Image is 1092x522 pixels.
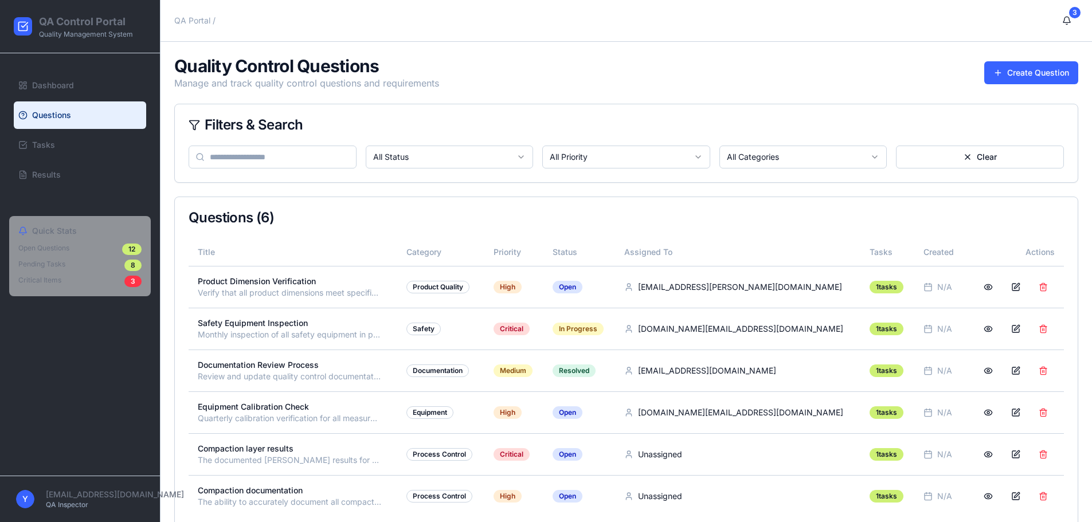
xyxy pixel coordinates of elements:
div: N/A [923,281,956,293]
a: Results [14,161,146,189]
p: Manage and track quality control questions and requirements [174,76,439,90]
th: Status [543,238,615,266]
th: Tasks [860,238,914,266]
span: [DOMAIN_NAME][EMAIL_ADDRESS][DOMAIN_NAME] [638,323,843,335]
p: Quality Management System [39,30,133,39]
div: Open [553,448,582,461]
span: [DOMAIN_NAME][EMAIL_ADDRESS][DOMAIN_NAME] [638,407,843,418]
p: Monthly inspection of all safety equipment in production area including fire extinguishers and em... [198,329,381,340]
p: Documentation Review Process [198,359,388,371]
div: High [494,490,522,503]
span: Quick Stats [32,225,77,237]
div: N/A [923,449,956,460]
a: Questions [14,101,146,129]
div: 3 [124,276,142,287]
div: N/A [923,407,956,418]
div: Medium [494,364,533,377]
span: Open Questions [18,244,69,255]
div: 8 [124,260,142,271]
div: Open [553,406,582,419]
span: Questions [32,109,71,121]
a: Tasks [14,131,146,159]
div: Open [553,490,582,503]
button: Clear [896,146,1064,168]
div: Product Quality [406,281,469,293]
div: N/A [923,490,956,502]
span: / [213,15,216,26]
p: Review and update quality control documentation for new ISO standards compliance [198,371,381,382]
h1: Quality Control Questions [174,56,439,76]
p: Compaction layer results [198,443,388,454]
p: QA Inspector [46,500,144,509]
div: 1 tasks [870,406,903,419]
div: Questions ( 6 ) [189,211,1064,225]
div: 3 [1069,7,1081,18]
span: QA Portal [174,15,210,26]
th: Priority [484,238,543,266]
span: Unassigned [638,490,682,502]
span: Y [16,490,34,508]
div: In Progress [553,323,604,335]
div: Open [553,281,582,293]
div: Process Control [406,448,472,461]
p: Verify that all product dimensions meet specification requirements for batch QC-2024-001 [198,287,381,299]
div: Safety [406,323,441,335]
div: 1 tasks [870,448,903,461]
div: 1 tasks [870,364,903,377]
div: 1 tasks [870,490,903,503]
span: Results [32,169,61,180]
div: 1 tasks [870,281,903,293]
span: [EMAIL_ADDRESS][PERSON_NAME][DOMAIN_NAME] [638,281,842,293]
span: Dashboard [32,80,74,91]
p: Equipment Calibration Check [198,401,388,413]
div: N/A [923,365,956,376]
div: Critical [494,448,530,461]
div: Documentation [406,364,469,377]
span: Pending Tasks [18,260,65,271]
th: Created [914,238,965,266]
div: High [494,281,522,293]
div: Filters & Search [189,118,1064,132]
p: Quarterly calibration verification for all measurement equipment in quality lab [198,413,381,424]
span: Tasks [32,139,55,151]
div: Equipment [406,406,453,419]
p: [EMAIL_ADDRESS][DOMAIN_NAME] [46,489,144,500]
button: 3 [1055,9,1078,32]
th: Category [397,238,484,266]
p: The documented [PERSON_NAME] results for each lift layer [198,454,381,466]
div: N/A [923,323,956,335]
span: [EMAIL_ADDRESS][DOMAIN_NAME] [638,365,776,376]
h1: QA Control Portal [39,14,133,30]
p: Product Dimension Verification [198,276,388,287]
th: Title [189,238,397,266]
div: High [494,406,522,419]
span: Unassigned [638,449,682,460]
div: 12 [122,244,142,255]
span: Critical Items [18,276,61,287]
div: Resolved [553,364,596,377]
a: Dashboard [14,72,146,99]
p: The ability to accurately document all compaction results and all [PERSON_NAME] results images [198,496,381,508]
div: Process Control [406,490,472,503]
div: Critical [494,323,530,335]
th: Assigned To [615,238,860,266]
p: Safety Equipment Inspection [198,317,388,329]
button: Create Question [984,61,1078,84]
button: Y[EMAIL_ADDRESS][DOMAIN_NAME]QA Inspector [9,485,151,513]
p: Compaction documentation [198,485,388,496]
div: 1 tasks [870,323,903,335]
th: Actions [964,238,1064,266]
